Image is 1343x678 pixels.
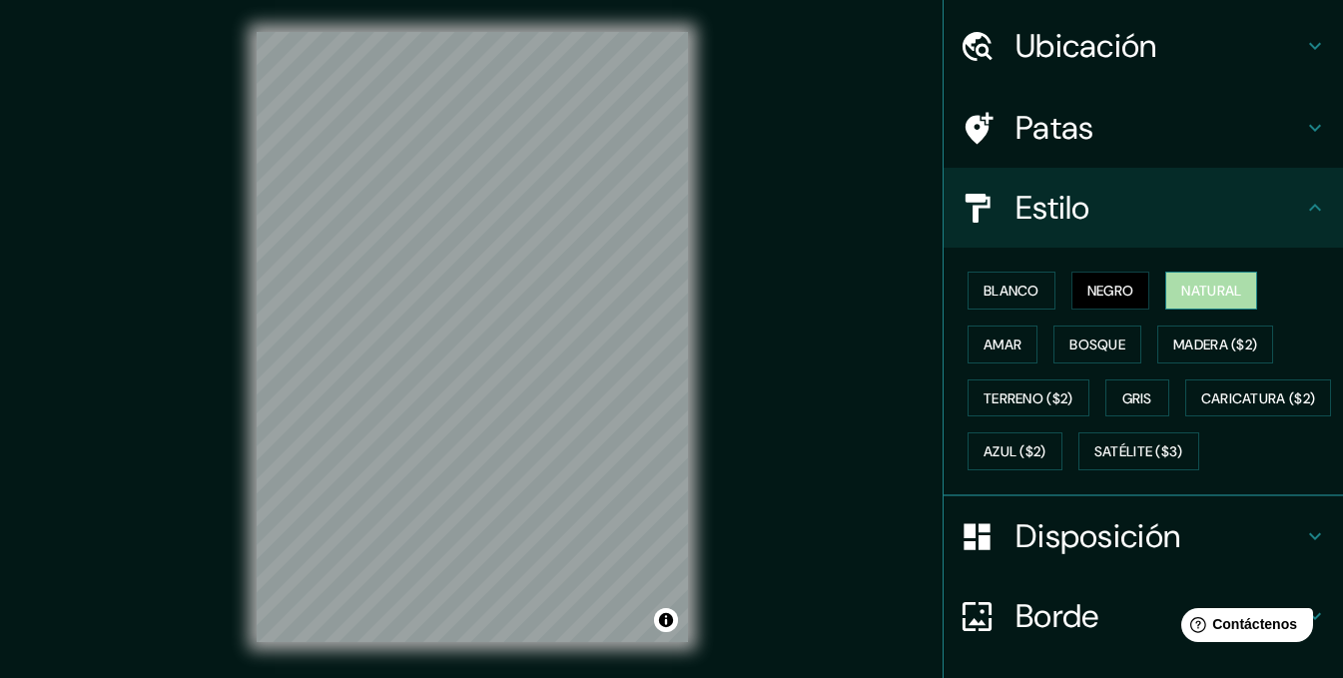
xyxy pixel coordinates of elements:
[1053,326,1141,363] button: Bosque
[1173,336,1257,353] font: Madera ($2)
[968,272,1055,310] button: Blanco
[944,6,1343,86] div: Ubicación
[1105,379,1169,417] button: Gris
[1015,515,1180,557] font: Disposición
[944,576,1343,656] div: Borde
[984,336,1021,353] font: Amar
[1015,107,1094,149] font: Patas
[1071,272,1150,310] button: Negro
[1015,25,1157,67] font: Ubicación
[1122,389,1152,407] font: Gris
[968,326,1037,363] button: Amar
[984,282,1039,300] font: Blanco
[984,389,1073,407] font: Terreno ($2)
[944,168,1343,248] div: Estilo
[1094,443,1183,461] font: Satélite ($3)
[1069,336,1125,353] font: Bosque
[257,32,688,642] canvas: Mapa
[1165,272,1257,310] button: Natural
[984,443,1046,461] font: Azul ($2)
[1157,326,1273,363] button: Madera ($2)
[944,88,1343,168] div: Patas
[1015,187,1090,229] font: Estilo
[968,379,1089,417] button: Terreno ($2)
[1078,432,1199,470] button: Satélite ($3)
[944,496,1343,576] div: Disposición
[1185,379,1332,417] button: Caricatura ($2)
[1201,389,1316,407] font: Caricatura ($2)
[1015,595,1099,637] font: Borde
[968,432,1062,470] button: Azul ($2)
[1165,600,1321,656] iframe: Lanzador de widgets de ayuda
[1181,282,1241,300] font: Natural
[1087,282,1134,300] font: Negro
[654,608,678,632] button: Activar o desactivar atribución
